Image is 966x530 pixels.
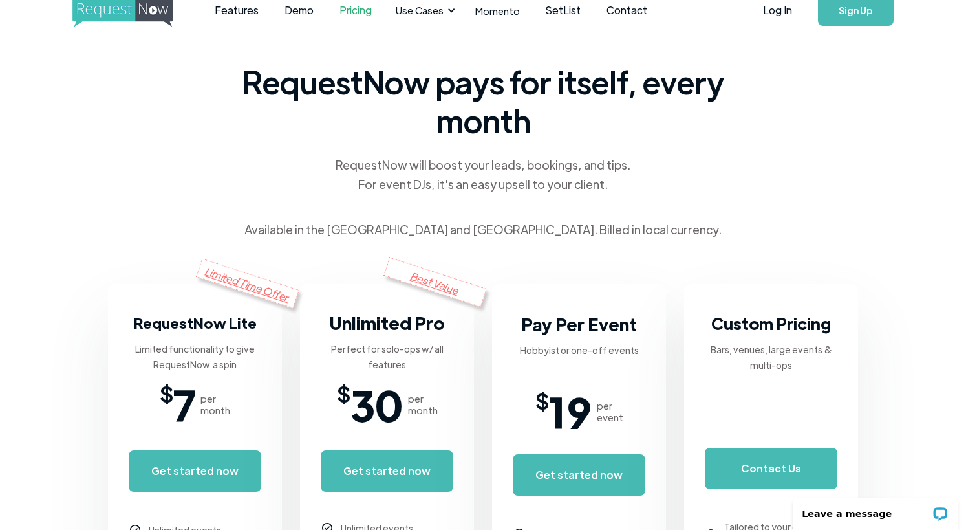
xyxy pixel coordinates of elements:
div: RequestNow will boost your leads, bookings, and tips. For event DJs, it's an easy upsell to your ... [334,155,632,194]
div: Perfect for solo-ops w/ all features [321,341,453,372]
iframe: LiveChat chat widget [784,489,966,530]
span: 30 [350,385,403,424]
div: Best Value [383,257,487,307]
h3: Unlimited Pro [329,310,445,336]
a: Get started now [321,450,453,492]
span: $ [535,392,549,408]
a: Contact Us [705,448,837,489]
span: RequestNow pays for itself, every month [237,62,729,140]
a: Get started now [513,454,645,496]
div: Limited functionality to give RequestNow a spin [129,341,261,372]
div: per month [408,393,438,416]
strong: Pay Per Event [521,313,637,335]
span: 19 [549,392,592,431]
div: Bars, venues, large events & multi-ops [705,342,837,373]
div: Available in the [GEOGRAPHIC_DATA] and [GEOGRAPHIC_DATA]. Billed in local currency. [244,220,722,239]
span: $ [337,385,350,401]
div: Hobbyist or one-off events [520,342,639,358]
span: $ [160,385,173,401]
h3: RequestNow Lite [134,310,257,336]
div: per event [597,400,623,423]
div: Limited Time Offer [196,258,299,308]
strong: Custom Pricing [711,313,831,334]
span: 7 [173,385,195,424]
a: Get started now [129,450,261,492]
div: Use Cases [396,3,444,17]
div: per month [200,393,230,416]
